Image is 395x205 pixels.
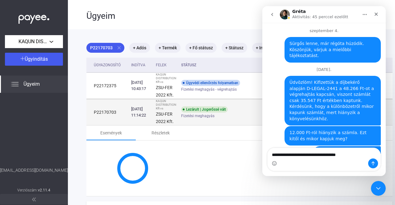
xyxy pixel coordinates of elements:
div: Felek [156,61,176,69]
mat-chip: P22170703 [86,43,124,53]
mat-chip: + Fő státusz [185,43,217,53]
div: Ügyazonosító [94,61,121,69]
div: Ügyazonosító [94,61,126,69]
th: Státusz [179,58,282,73]
span: Ügyeim [23,80,40,88]
div: Ügyvédi ellenőrzés folyamatban [181,80,240,86]
div: Lezárult | Jogerőssé vált [181,106,228,113]
strong: v2.11.4 [38,188,51,192]
div: Indítva [131,61,145,69]
div: KAQUN DISTRIBUTION Kft vs [156,73,176,84]
div: [DATE] 11:14:22 [131,106,151,118]
span: KAQUN DISTRIBUTION Kft [19,38,49,45]
strong: ZSU-FER 2022 Kft. [156,112,174,124]
div: [DATE] 10:43:17 [131,80,151,92]
img: white-payee-white-dot.svg [19,11,49,24]
iframe: Intercom live chat [371,181,386,196]
mat-chip: + Adós [129,43,150,53]
div: Részletek [152,129,170,137]
span: Fizetési meghagyás - végrehajtás [181,86,237,93]
mat-chip: + Termék [155,43,181,53]
div: Indítva [131,61,151,69]
div: KAQUN DISTRIBUTION Kft vs [156,99,176,110]
span: Ügyindítás [25,56,48,62]
mat-icon: close [116,45,122,51]
button: KAQUN DISTRIBUTION Kft [5,35,63,48]
div: Ügyeim [86,11,322,21]
td: P22170703 [86,99,129,125]
span: Fizetési meghagyás [181,112,214,120]
strong: ZSU-FER 2022 Kft. [156,85,174,97]
div: Események [100,129,122,137]
mat-chip: + Indítás dátuma [252,43,293,53]
button: Ügyindítás [5,53,63,66]
img: arrow-double-left-grey.svg [32,198,36,201]
td: P22172375 [86,73,129,99]
iframe: Intercom live chat [262,6,386,176]
div: Felek [156,61,167,69]
img: list.svg [11,80,19,88]
mat-chip: + Státusz [222,43,247,53]
img: plus-white.svg [20,56,25,61]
